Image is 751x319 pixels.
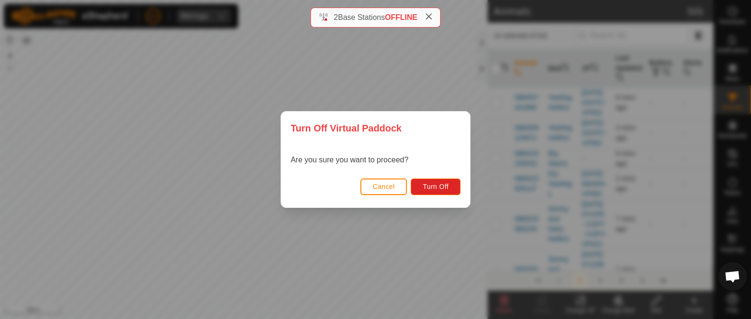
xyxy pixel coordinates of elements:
[338,13,385,21] span: Base Stations
[411,178,460,195] button: Turn Off
[373,183,395,190] span: Cancel
[334,13,338,21] span: 2
[360,178,407,195] button: Cancel
[718,262,747,291] a: Open chat
[291,121,402,135] span: Turn Off Virtual Paddock
[385,13,417,21] span: OFFLINE
[291,154,408,166] p: Are you sure you want to proceed?
[422,183,449,190] span: Turn Off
